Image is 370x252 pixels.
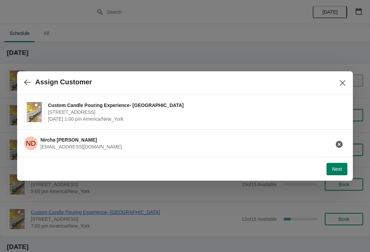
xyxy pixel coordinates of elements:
[24,136,38,150] span: Nircha
[326,163,347,175] button: Next
[40,144,122,149] span: [EMAIL_ADDRESS][DOMAIN_NAME]
[48,102,343,109] span: Custom Candle Pouring Experience- [GEOGRAPHIC_DATA]
[35,78,92,86] h2: Assign Customer
[27,102,42,122] img: Custom Candle Pouring Experience- Delray Beach | 415 East Atlantic Avenue, Delray Beach, FL, USA ...
[26,140,36,147] text: ND
[332,166,342,172] span: Next
[40,137,97,143] span: Nircha [PERSON_NAME]
[336,77,349,89] button: Close
[48,109,343,116] span: [STREET_ADDRESS]
[48,116,343,122] span: [DATE] 1:00 pm America/New_York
